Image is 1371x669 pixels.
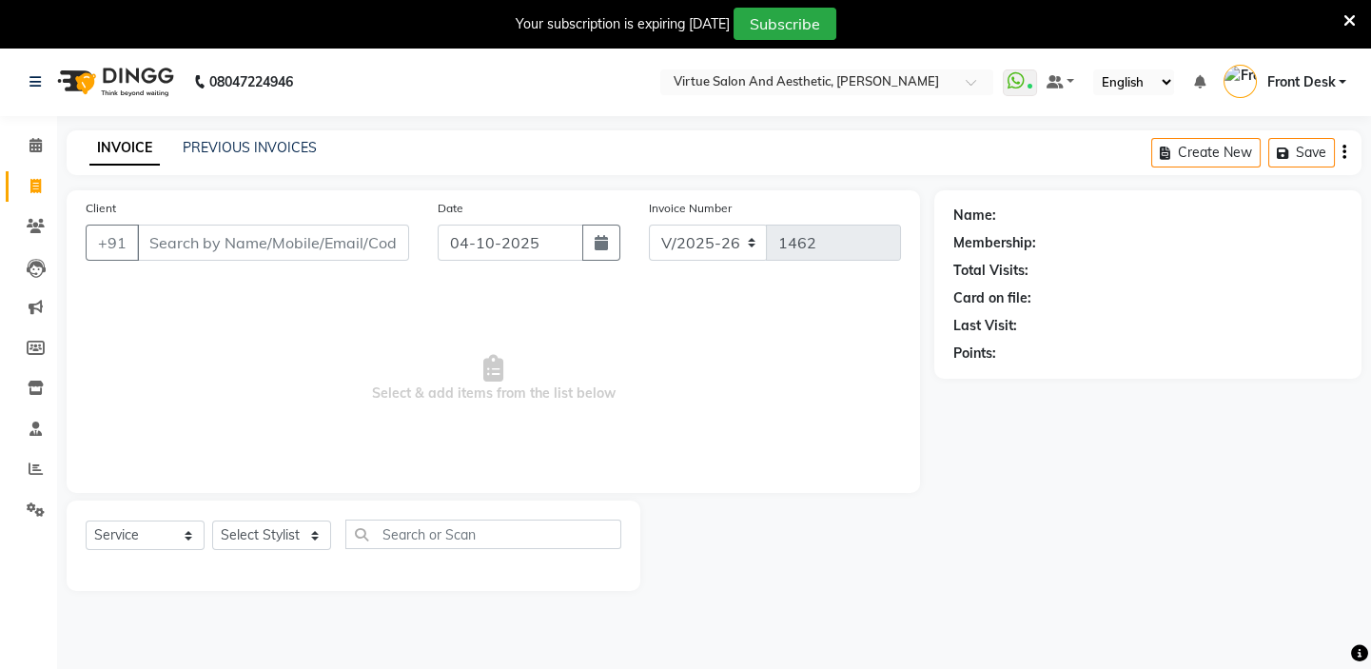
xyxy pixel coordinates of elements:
span: Select & add items from the list below [86,284,901,474]
div: Membership: [953,233,1036,253]
img: Front Desk [1224,65,1257,98]
div: Last Visit: [953,316,1017,336]
input: Search or Scan [345,520,621,549]
div: Card on file: [953,288,1031,308]
a: INVOICE [89,131,160,166]
input: Search by Name/Mobile/Email/Code [137,225,409,261]
div: Name: [953,206,996,226]
button: +91 [86,225,139,261]
span: Front Desk [1266,72,1335,92]
label: Invoice Number [649,200,732,217]
div: Your subscription is expiring [DATE] [516,14,730,34]
label: Date [438,200,463,217]
button: Save [1268,138,1335,167]
div: Total Visits: [953,261,1028,281]
a: PREVIOUS INVOICES [183,139,317,156]
b: 08047224946 [209,55,293,108]
button: Subscribe [734,8,836,40]
button: Create New [1151,138,1261,167]
label: Client [86,200,116,217]
div: Points: [953,344,996,364]
img: logo [49,55,179,108]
